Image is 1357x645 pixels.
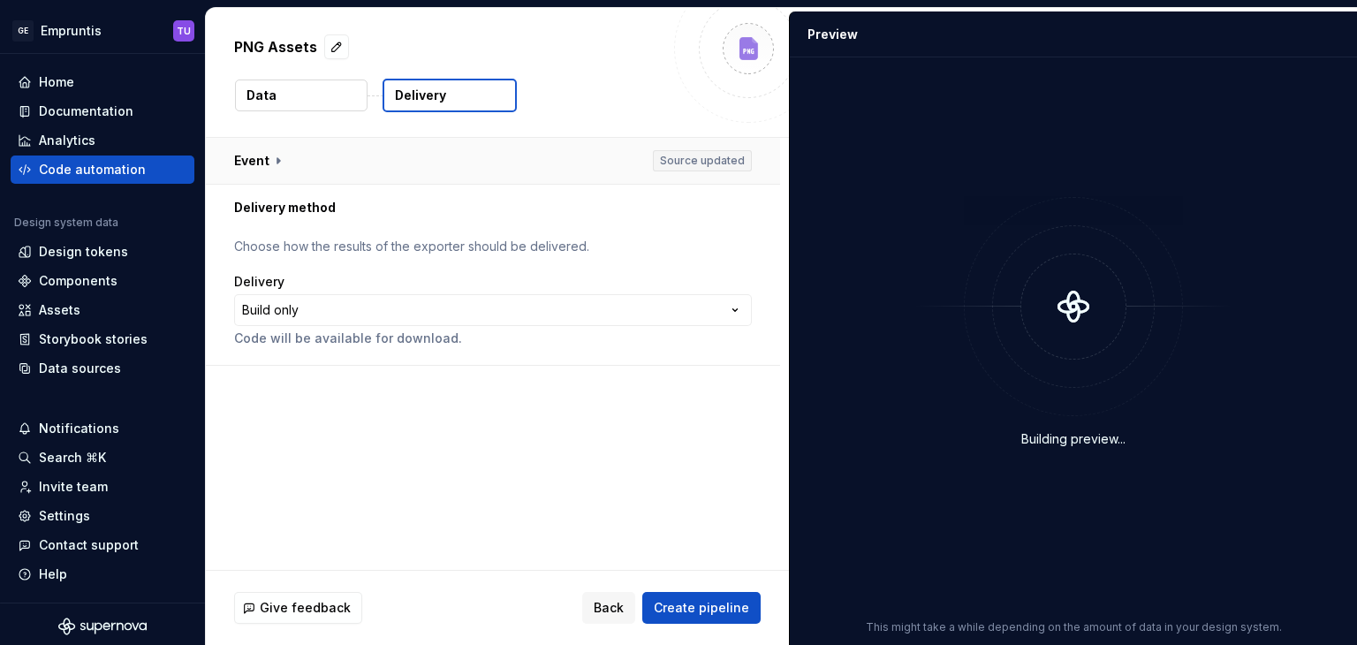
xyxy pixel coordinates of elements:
div: Building preview... [1021,430,1126,448]
p: Data [246,87,277,104]
p: Choose how the results of the exporter should be delivered. [234,238,752,255]
div: Documentation [39,102,133,120]
p: PNG Assets [234,36,317,57]
button: Contact support [11,531,194,559]
p: Delivery [395,87,446,104]
div: TU [177,24,191,38]
p: Code will be available for download. [234,330,752,347]
div: Settings [39,507,90,525]
div: Assets [39,301,80,319]
a: Invite team [11,473,194,501]
div: Invite team [39,478,108,496]
button: Notifications [11,414,194,443]
button: Data [235,80,368,111]
span: Create pipeline [654,599,749,617]
p: This might take a while depending on the amount of data in your design system. [866,620,1282,634]
div: Contact support [39,536,139,554]
label: Delivery [234,273,284,291]
div: Storybook stories [39,330,148,348]
a: Home [11,68,194,96]
div: Design tokens [39,243,128,261]
div: Analytics [39,132,95,149]
a: Documentation [11,97,194,125]
svg: Supernova Logo [58,618,147,635]
div: Code automation [39,161,146,178]
a: Design tokens [11,238,194,266]
a: Settings [11,502,194,530]
div: Preview [807,26,858,43]
div: GE [12,20,34,42]
a: Data sources [11,354,194,383]
a: Code automation [11,156,194,184]
div: Components [39,272,118,290]
div: Notifications [39,420,119,437]
span: Give feedback [260,599,351,617]
span: Back [594,599,624,617]
button: Delivery [383,79,517,112]
div: Home [39,73,74,91]
button: Help [11,560,194,588]
button: Search ⌘K [11,444,194,472]
a: Storybook stories [11,325,194,353]
div: Design system data [14,216,118,230]
button: GEEmpruntisTU [4,11,201,49]
button: Give feedback [234,592,362,624]
div: Search ⌘K [39,449,106,467]
a: Analytics [11,126,194,155]
a: Assets [11,296,194,324]
div: Help [39,565,67,583]
a: Components [11,267,194,295]
button: Back [582,592,635,624]
div: Data sources [39,360,121,377]
div: Empruntis [41,22,102,40]
button: Create pipeline [642,592,761,624]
